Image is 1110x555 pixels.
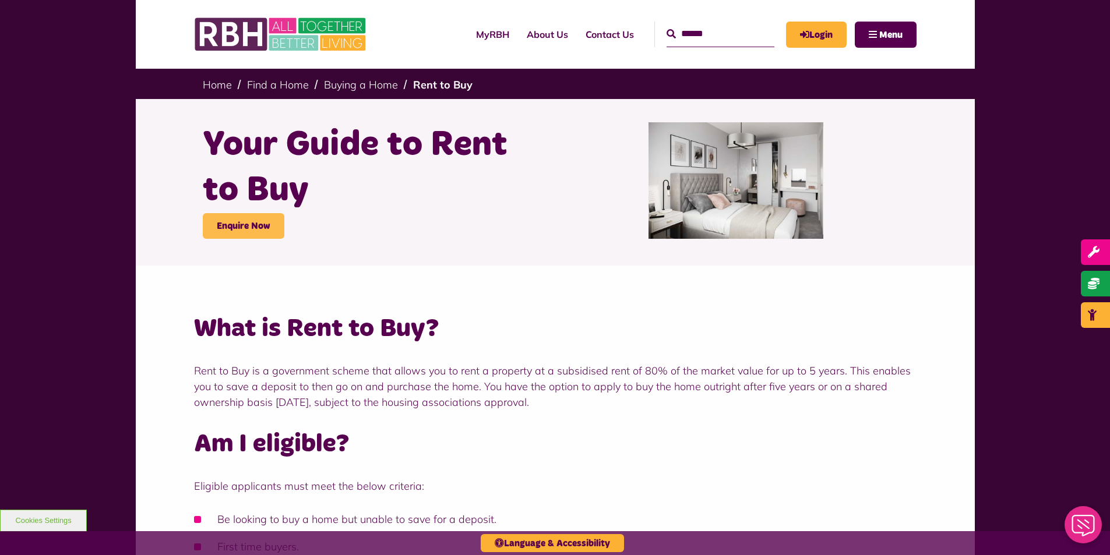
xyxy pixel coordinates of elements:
iframe: Netcall Web Assistant for live chat [1058,503,1110,555]
input: Search [667,22,774,47]
h2: What is Rent to Buy? [194,312,917,345]
li: Be looking to buy a home but unable to save for a deposit. [194,511,917,527]
h1: Your Guide to Rent to Buy [203,122,547,213]
img: RBH [194,12,369,57]
a: Find a Home [247,78,309,91]
a: Contact Us [577,19,643,50]
h2: Am I eligible? [194,427,917,461]
a: Home [203,78,232,91]
a: Rent to Buy [413,78,473,91]
button: Language & Accessibility [481,534,624,552]
button: Navigation [855,22,917,48]
p: Eligible applicants must meet the below criteria: [194,478,917,494]
a: MyRBH [786,22,847,48]
p: Rent to Buy is a government scheme that allows you to rent a property at a subsidised rent of 80%... [194,363,917,410]
a: About Us [518,19,577,50]
a: MyRBH [467,19,518,50]
img: Bedroom Cottons [649,122,823,239]
span: Menu [879,30,903,40]
a: Enquire Now [203,213,284,239]
a: Buying a Home [324,78,398,91]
